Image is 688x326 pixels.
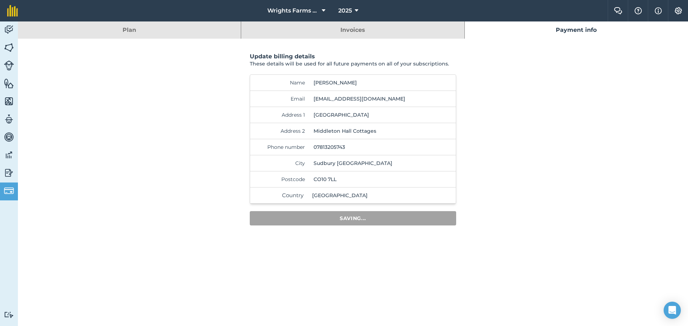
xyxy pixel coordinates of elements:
[465,21,688,39] a: Payment info
[4,42,14,53] img: svg+xml;base64,PHN2ZyB4bWxucz0iaHR0cDovL3d3dy53My5vcmcvMjAwMC9zdmciIHdpZHRoPSI1NiIgaGVpZ2h0PSI2MC...
[4,132,14,142] img: svg+xml;base64,PD94bWwgdmVyc2lvbj0iMS4wIiBlbmNvZGluZz0idXRmLTgiPz4KPCEtLSBHZW5lcmF0b3I6IEFkb2JlIE...
[4,186,14,196] img: svg+xml;base64,PD94bWwgdmVyc2lvbj0iMS4wIiBlbmNvZGluZz0idXRmLTgiPz4KPCEtLSBHZW5lcmF0b3I6IEFkb2JlIE...
[309,192,449,199] span: [GEOGRAPHIC_DATA]
[250,60,456,67] p: These details will be used for all future payments on all of your subscriptions.
[674,7,683,14] img: A cog icon
[250,53,456,60] h3: Update billing details
[311,155,425,171] input: (Optional)
[4,60,14,70] img: svg+xml;base64,PD94bWwgdmVyc2lvbj0iMS4wIiBlbmNvZGluZz0idXRmLTgiPz4KPCEtLSBHZW5lcmF0b3I6IEFkb2JlIE...
[4,114,14,125] img: svg+xml;base64,PD94bWwgdmVyc2lvbj0iMS4wIiBlbmNvZGluZz0idXRmLTgiPz4KPCEtLSBHZW5lcmF0b3I6IEFkb2JlIE...
[311,171,425,187] input: (Optional)
[257,192,304,199] label: Country
[7,5,18,16] img: fieldmargin Logo
[257,143,305,151] label: Phone number
[664,302,681,319] div: Open Intercom Messenger
[257,176,305,183] label: Postcode
[4,167,14,178] img: svg+xml;base64,PD94bWwgdmVyc2lvbj0iMS4wIiBlbmNvZGluZz0idXRmLTgiPz4KPCEtLSBHZW5lcmF0b3I6IEFkb2JlIE...
[311,123,425,139] input: (Optional)
[257,111,305,118] label: Address 1
[4,96,14,107] img: svg+xml;base64,PHN2ZyB4bWxucz0iaHR0cDovL3d3dy53My5vcmcvMjAwMC9zdmciIHdpZHRoPSI1NiIgaGVpZ2h0PSI2MC...
[241,21,464,39] a: Invoices
[4,78,14,89] img: svg+xml;base64,PHN2ZyB4bWxucz0iaHR0cDovL3d3dy53My5vcmcvMjAwMC9zdmciIHdpZHRoPSI1NiIgaGVpZ2h0PSI2MC...
[4,24,14,35] img: svg+xml;base64,PD94bWwgdmVyc2lvbj0iMS4wIiBlbmNvZGluZz0idXRmLTgiPz4KPCEtLSBHZW5lcmF0b3I6IEFkb2JlIE...
[4,311,14,318] img: svg+xml;base64,PD94bWwgdmVyc2lvbj0iMS4wIiBlbmNvZGluZz0idXRmLTgiPz4KPCEtLSBHZW5lcmF0b3I6IEFkb2JlIE...
[655,6,662,15] img: svg+xml;base64,PHN2ZyB4bWxucz0iaHR0cDovL3d3dy53My5vcmcvMjAwMC9zdmciIHdpZHRoPSIxNyIgaGVpZ2h0PSIxNy...
[614,7,622,14] img: Two speech bubbles overlapping with the left bubble in the forefront
[267,6,319,15] span: Wrights Farms Contracting
[311,107,425,123] input: (Optional)
[257,127,305,135] label: Address 2
[4,150,14,160] img: svg+xml;base64,PD94bWwgdmVyc2lvbj0iMS4wIiBlbmNvZGluZz0idXRmLTgiPz4KPCEtLSBHZW5lcmF0b3I6IEFkb2JlIE...
[634,7,642,14] img: A question mark icon
[338,6,352,15] span: 2025
[257,160,305,167] label: City
[257,95,305,102] label: Email
[250,211,456,225] button: Saving...
[257,79,305,86] label: Name
[311,139,425,155] input: (Optional)
[18,21,241,39] a: Plan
